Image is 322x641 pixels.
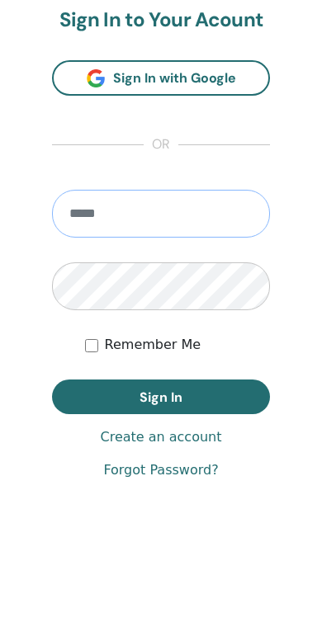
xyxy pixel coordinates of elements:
[113,70,236,87] span: Sign In with Google
[140,389,182,407] span: Sign In
[52,9,270,33] h2: Sign In to Your Acount
[144,136,178,156] span: or
[52,61,270,97] a: Sign In with Google
[52,380,270,415] button: Sign In
[105,336,201,356] label: Remember Me
[103,461,218,481] a: Forgot Password?
[85,336,270,356] div: Keep me authenticated indefinitely or until I manually logout
[100,428,221,448] a: Create an account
